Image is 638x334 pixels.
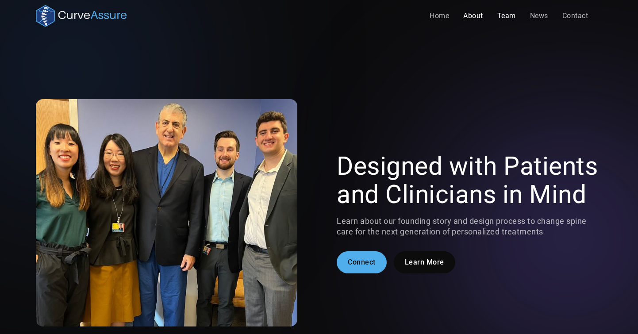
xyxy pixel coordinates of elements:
[337,251,387,273] a: Connect
[523,7,555,25] a: News
[394,251,455,273] a: Learn More
[337,216,602,237] p: Learn about our founding story and design process to change spine care for the next generation of...
[423,7,456,25] a: Home
[555,7,596,25] a: Contact
[337,152,602,209] h1: Designed with Patients and Clinicians in Mind
[36,5,127,27] a: home
[456,7,490,25] a: About
[490,7,523,25] a: Team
